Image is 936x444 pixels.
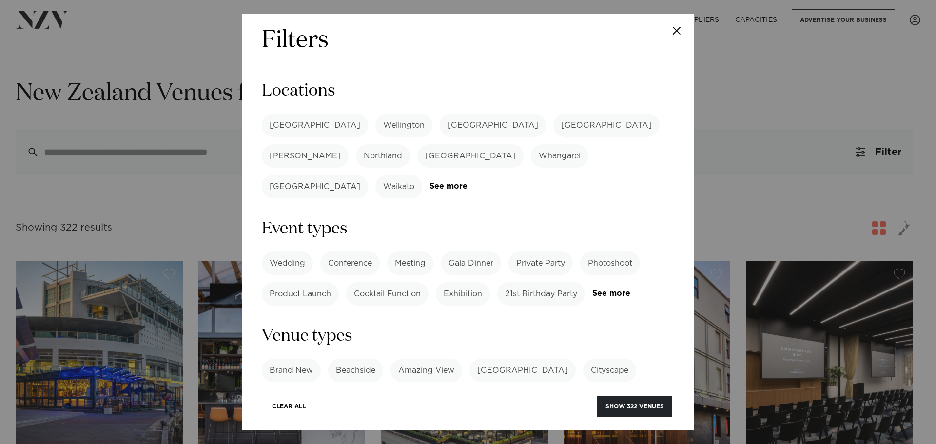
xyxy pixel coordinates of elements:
label: Conference [320,251,380,275]
label: Waikato [375,175,422,198]
button: Close [660,14,694,48]
label: [GEOGRAPHIC_DATA] [469,359,576,382]
label: Cocktail Function [346,282,429,306]
label: Private Party [508,251,573,275]
label: Amazing View [390,359,462,382]
label: [GEOGRAPHIC_DATA] [417,144,524,168]
label: [PERSON_NAME] [262,144,349,168]
label: [GEOGRAPHIC_DATA] [553,114,660,137]
label: Meeting [387,251,433,275]
label: [GEOGRAPHIC_DATA] [262,175,368,198]
label: Northland [356,144,410,168]
h3: Locations [262,80,674,102]
label: Photoshoot [580,251,640,275]
button: Show 322 venues [597,396,672,417]
h3: Event types [262,218,674,240]
h3: Venue types [262,325,674,347]
label: Exhibition [436,282,490,306]
label: [GEOGRAPHIC_DATA] [262,114,368,137]
label: [GEOGRAPHIC_DATA] [440,114,546,137]
label: Whangarei [531,144,588,168]
label: Product Launch [262,282,339,306]
button: Clear All [264,396,314,417]
label: Gala Dinner [441,251,501,275]
label: Wellington [375,114,432,137]
label: 21st Birthday Party [497,282,585,306]
h2: Filters [262,25,329,56]
label: Cityscape [583,359,636,382]
label: Wedding [262,251,313,275]
label: Beachside [328,359,383,382]
label: Brand New [262,359,321,382]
